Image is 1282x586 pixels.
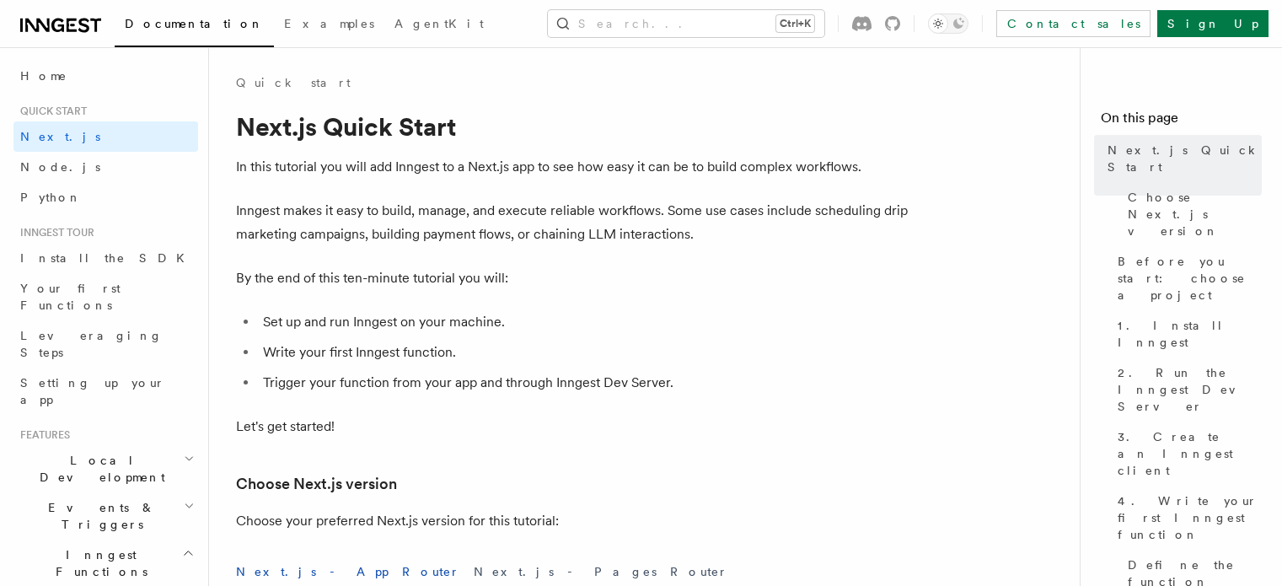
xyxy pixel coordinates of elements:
[996,10,1151,37] a: Contact sales
[13,499,184,533] span: Events & Triggers
[1111,246,1262,310] a: Before you start: choose a project
[13,61,198,91] a: Home
[13,492,198,540] button: Events & Triggers
[13,546,182,580] span: Inngest Functions
[13,226,94,239] span: Inngest tour
[13,428,70,442] span: Features
[20,329,163,359] span: Leveraging Steps
[1121,182,1262,246] a: Choose Next.js version
[236,155,910,179] p: In this tutorial you will add Inngest to a Next.js app to see how easy it can be to build complex...
[284,17,374,30] span: Examples
[236,415,910,438] p: Let's get started!
[1111,358,1262,422] a: 2. Run the Inngest Dev Server
[1118,428,1262,479] span: 3. Create an Inngest client
[13,273,198,320] a: Your first Functions
[258,341,910,364] li: Write your first Inngest function.
[20,160,100,174] span: Node.js
[20,282,121,312] span: Your first Functions
[1101,135,1262,182] a: Next.js Quick Start
[384,5,494,46] a: AgentKit
[236,509,910,533] p: Choose your preferred Next.js version for this tutorial:
[1118,492,1262,543] span: 4. Write your first Inngest function
[394,17,484,30] span: AgentKit
[236,111,910,142] h1: Next.js Quick Start
[13,452,184,486] span: Local Development
[548,10,824,37] button: Search...Ctrl+K
[13,368,198,415] a: Setting up your app
[13,243,198,273] a: Install the SDK
[1118,364,1262,415] span: 2. Run the Inngest Dev Server
[20,130,100,143] span: Next.js
[115,5,274,47] a: Documentation
[1118,253,1262,304] span: Before you start: choose a project
[13,152,198,182] a: Node.js
[13,445,198,492] button: Local Development
[1101,108,1262,135] h4: On this page
[13,320,198,368] a: Leveraging Steps
[236,199,910,246] p: Inngest makes it easy to build, manage, and execute reliable workflows. Some use cases include sc...
[20,67,67,84] span: Home
[1128,189,1262,239] span: Choose Next.js version
[236,74,351,91] a: Quick start
[125,17,264,30] span: Documentation
[776,15,814,32] kbd: Ctrl+K
[1111,486,1262,550] a: 4. Write your first Inngest function
[928,13,968,34] button: Toggle dark mode
[13,182,198,212] a: Python
[13,105,87,118] span: Quick start
[1111,310,1262,358] a: 1. Install Inngest
[258,310,910,334] li: Set up and run Inngest on your machine.
[20,191,82,204] span: Python
[236,266,910,290] p: By the end of this ten-minute tutorial you will:
[13,121,198,152] a: Next.js
[20,376,165,406] span: Setting up your app
[258,371,910,395] li: Trigger your function from your app and through Inngest Dev Server.
[1108,142,1262,175] span: Next.js Quick Start
[274,5,384,46] a: Examples
[1111,422,1262,486] a: 3. Create an Inngest client
[20,251,195,265] span: Install the SDK
[1118,317,1262,351] span: 1. Install Inngest
[1157,10,1269,37] a: Sign Up
[236,472,397,496] a: Choose Next.js version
